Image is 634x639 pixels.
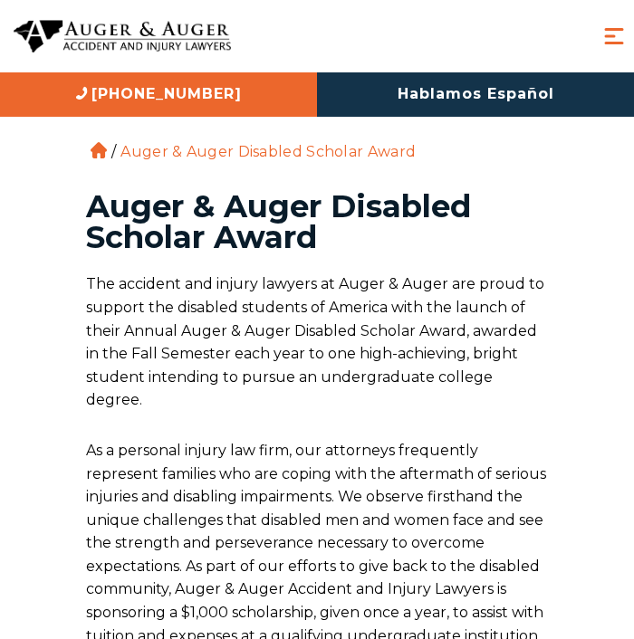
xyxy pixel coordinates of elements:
[91,142,107,158] a: Home
[86,191,548,253] h1: Auger & Auger Disabled Scholar Award
[116,143,420,160] li: Auger & Auger Disabled Scholar Award
[86,272,548,412] p: The accident and injury lawyers at Auger & Auger are proud to support the disabled students of Am...
[600,23,628,50] button: Menu
[317,72,634,117] a: Hablamos Español
[14,20,231,53] img: Auger & Auger Accident and Injury Lawyers Logo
